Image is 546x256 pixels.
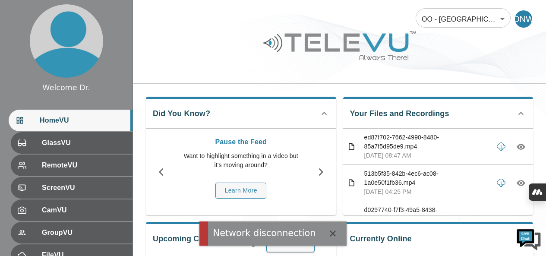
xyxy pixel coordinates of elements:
p: [DATE] 04:25 PM [364,187,489,196]
p: Pause the Feed [181,137,301,147]
span: GlassVU [42,138,126,148]
div: DNW [515,10,532,28]
p: 513b5f35-842b-4ec6-ac08-1a0e50f1fb36.mp4 [364,169,489,187]
div: Network disconnection [213,227,316,240]
p: Want to highlight something in a video but it's moving around? [181,152,301,170]
span: ScreenVU [42,183,126,193]
button: Learn More [215,183,266,199]
div: CamVU [11,199,133,221]
span: RemoteVU [42,160,126,171]
div: GlassVU [11,132,133,154]
p: d0297740-f7f3-49a5-8438-4a724442e61a.mp4 [364,205,489,224]
div: GroupVU [11,222,133,243]
span: GroupVU [42,228,126,238]
div: Welcome Dr. [42,82,90,93]
span: HomeVU [40,115,126,126]
div: HomeVU [9,110,133,131]
div: ScreenVU [11,177,133,199]
p: ed87f702-7662-4990-8480-85a7f5d95de9.mp4 [364,133,489,151]
p: [DATE] 08:47 AM [364,151,489,160]
img: Logo [262,28,417,63]
img: Chat Widget [516,226,542,252]
div: OO - [GEOGRAPHIC_DATA] - N. Were [416,7,511,31]
img: profile.png [30,4,103,78]
span: CamVU [42,205,126,215]
div: RemoteVU [11,155,133,176]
